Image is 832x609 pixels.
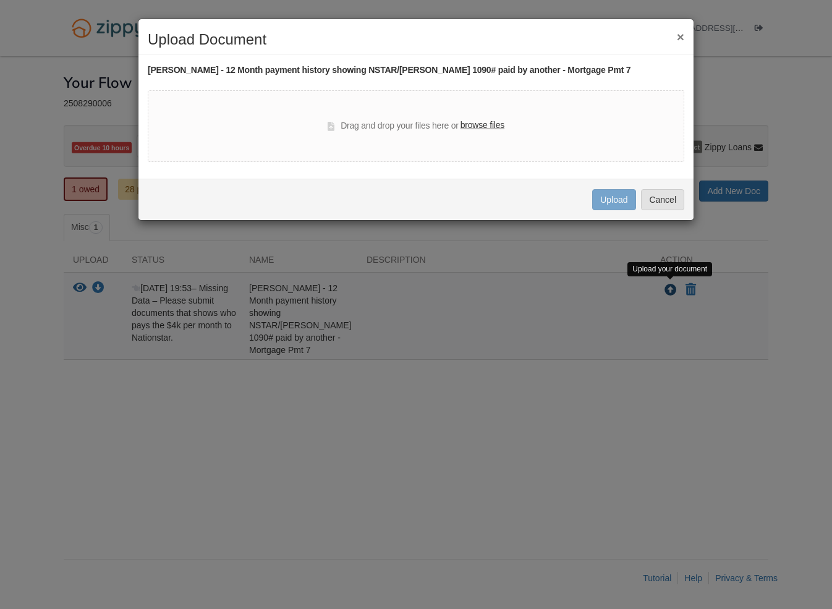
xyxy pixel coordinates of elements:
div: Drag and drop your files here or [328,119,504,134]
h2: Upload Document [148,32,684,48]
div: [PERSON_NAME] - 12 Month payment history showing NSTAR/[PERSON_NAME] 1090# paid by another - Mort... [148,64,684,77]
div: Upload your document [627,262,712,276]
label: browse files [461,119,504,132]
button: Upload [592,189,635,210]
button: × [677,30,684,43]
button: Cancel [641,189,684,210]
